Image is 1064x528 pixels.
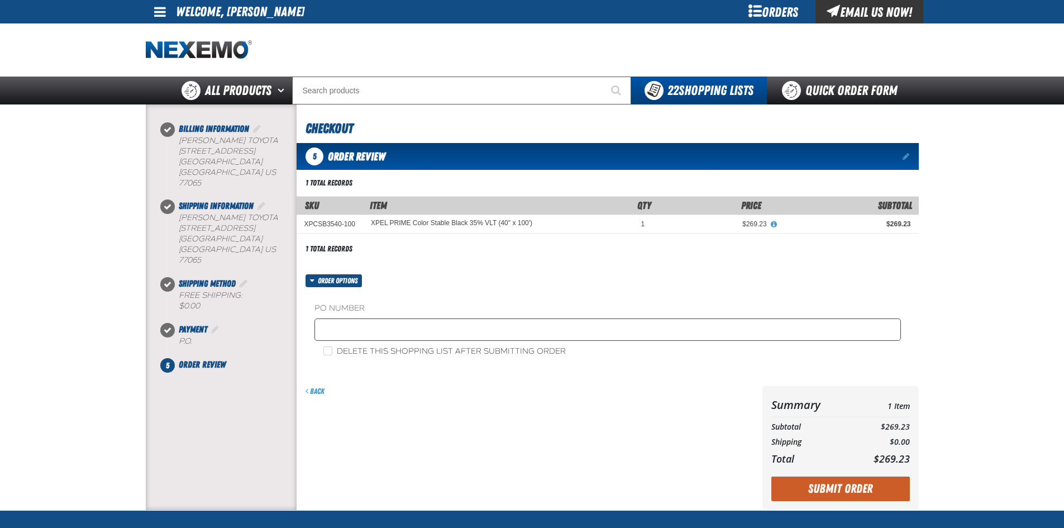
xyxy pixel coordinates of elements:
[159,122,297,372] nav: Checkout steps. Current step is Order Review. Step 5 of 5
[305,199,319,211] a: SKU
[603,77,631,104] button: Start Searching
[146,40,252,60] a: Home
[314,303,901,314] label: PO Number
[771,420,851,435] th: Subtotal
[205,80,271,101] span: All Products
[767,220,781,230] button: View All Prices for XPEL PRIME Color Stable Black 35% VLT (40" x 100')
[146,40,252,60] img: Nexemo logo
[851,435,909,450] td: $0.00
[371,220,532,227] a: XPEL PRIME Color Stable Black 35% VLT (40" x 100')
[631,77,767,104] button: You have 22 Shopping Lists. Open to view details
[306,274,362,287] button: Order options
[306,244,352,254] div: 1 total records
[179,201,254,211] span: Shipping Information
[179,291,297,312] div: Free Shipping:
[168,277,297,323] li: Shipping Method. Step 3 of 5. Completed
[851,395,909,415] td: 1 Item
[297,215,363,234] td: XPCSB3540-100
[903,153,911,160] a: Edit items
[179,278,236,289] span: Shipping Method
[168,358,297,372] li: Order Review. Step 5 of 5. Not Completed
[168,323,297,358] li: Payment. Step 4 of 5. Completed
[179,157,263,167] span: [GEOGRAPHIC_DATA]
[179,359,226,370] span: Order Review
[179,324,207,335] span: Payment
[323,346,332,355] input: Delete this shopping list after submitting order
[306,121,353,136] span: Checkout
[771,450,851,468] th: Total
[306,178,352,188] div: 1 total records
[179,178,201,188] bdo: 77065
[179,245,263,254] span: [GEOGRAPHIC_DATA]
[323,346,566,357] label: Delete this shopping list after submitting order
[306,148,323,165] span: 5
[179,136,278,145] span: [PERSON_NAME] Toyota
[265,168,276,177] span: US
[667,83,753,98] span: Shopping Lists
[160,358,175,373] span: 5
[851,420,909,435] td: $269.23
[370,199,387,211] span: Item
[637,199,651,211] span: Qty
[741,199,761,211] span: Price
[179,336,297,347] div: P.O.
[179,301,200,311] strong: $0.00
[179,223,255,233] span: [STREET_ADDRESS]
[318,274,362,287] span: Order options
[179,255,201,265] bdo: 77065
[771,477,910,501] button: Submit Order
[874,452,910,465] span: $269.23
[209,324,221,335] a: Edit Payment
[238,278,249,289] a: Edit Shipping Method
[179,146,255,156] span: [STREET_ADDRESS]
[783,220,911,229] div: $269.23
[771,395,851,415] th: Summary
[179,213,278,222] span: [PERSON_NAME] Toyota
[179,168,263,177] span: [GEOGRAPHIC_DATA]
[168,122,297,199] li: Billing Information. Step 1 of 5. Completed
[641,220,645,228] span: 1
[179,234,263,244] span: [GEOGRAPHIC_DATA]
[660,220,766,229] div: $269.23
[306,387,325,396] a: Back
[771,435,851,450] th: Shipping
[667,83,679,98] strong: 22
[878,199,912,211] span: Subtotal
[265,245,276,254] span: US
[168,199,297,277] li: Shipping Information. Step 2 of 5. Completed
[274,77,292,104] button: Open All Products pages
[251,123,263,134] a: Edit Billing Information
[179,123,249,134] span: Billing Information
[292,77,631,104] input: Search
[256,201,267,211] a: Edit Shipping Information
[767,77,918,104] a: Quick Order Form
[328,150,385,163] span: Order Review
